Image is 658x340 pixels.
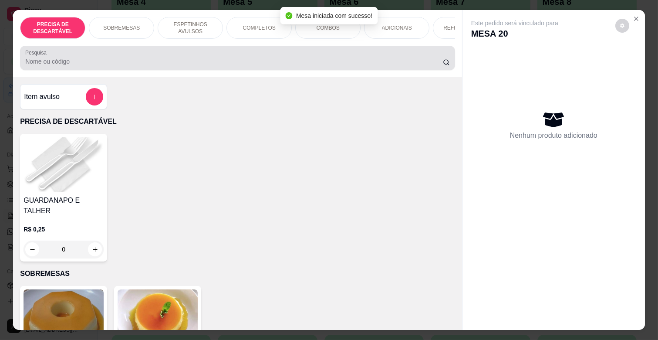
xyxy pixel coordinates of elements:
[103,24,140,31] p: SOBREMESAS
[27,21,78,35] p: PRECISA DE DESCARTÁVEL
[382,24,412,31] p: ADICIONAIS
[25,49,50,56] label: Pesquisa
[471,27,558,40] p: MESA 20
[86,88,103,105] button: add-separate-item
[20,116,455,127] p: PRECISA DE DESCARTÁVEL
[20,269,455,279] p: SOBREMESAS
[243,24,276,31] p: COMPLETOS
[24,195,104,216] h4: GUARDANAPO E TALHER
[510,130,597,141] p: Nenhum produto adicionado
[24,137,104,192] img: product-image
[615,19,629,33] button: decrease-product-quantity
[443,24,488,31] p: REFRIGERANTES
[317,24,340,31] p: COMBOS
[471,19,558,27] p: Este pedido será vinculado para
[24,92,60,102] h4: Item avulso
[165,21,216,35] p: ESPETINHOS AVULSOS
[296,12,372,19] span: Mesa iniciada com sucesso!
[25,57,443,66] input: Pesquisa
[24,225,104,234] p: R$ 0,25
[286,12,293,19] span: check-circle
[629,12,643,26] button: Close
